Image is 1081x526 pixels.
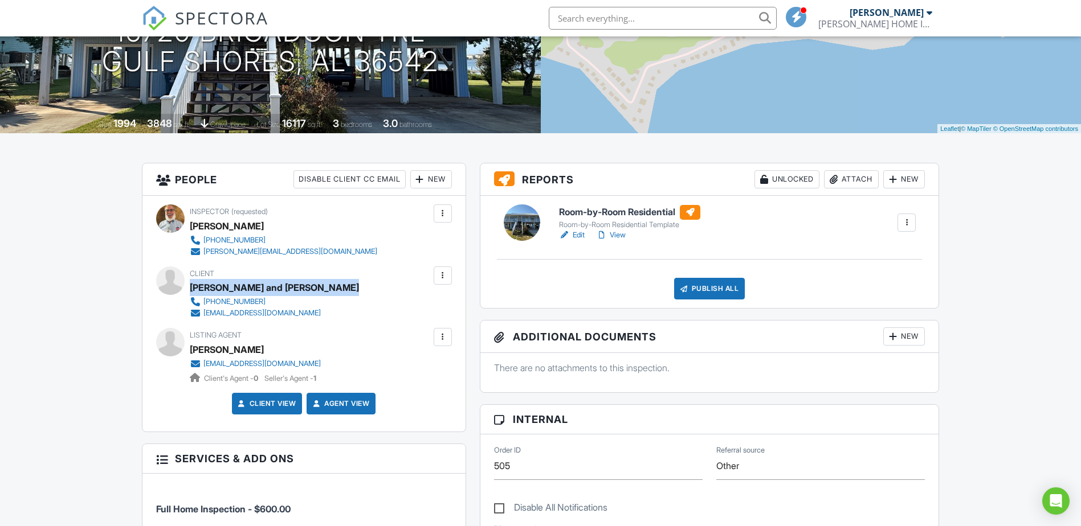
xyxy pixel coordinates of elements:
[559,220,700,229] div: Room-by-Room Residential Template
[203,359,321,368] div: [EMAIL_ADDRESS][DOMAIN_NAME]
[313,374,316,383] strong: 1
[410,170,452,188] div: New
[174,120,190,129] span: sq. ft.
[203,236,266,245] div: [PHONE_NUMBER]
[494,445,521,455] label: Order ID
[341,120,372,129] span: bedrooms
[480,320,939,353] h3: Additional Documents
[203,247,377,256] div: [PERSON_NAME][EMAIL_ADDRESS][DOMAIN_NAME]
[549,7,777,30] input: Search everything...
[674,278,745,299] div: Publish All
[203,309,321,318] div: [EMAIL_ADDRESS][DOMAIN_NAME]
[99,120,112,129] span: Built
[824,170,879,188] div: Attach
[190,296,350,307] a: [PHONE_NUMBER]
[883,170,925,188] div: New
[156,482,452,524] li: Service: Full Home Inspection
[883,327,925,346] div: New
[190,341,264,358] a: [PERSON_NAME]
[559,205,700,230] a: Room-by-Room Residential Room-by-Room Residential Template
[1042,487,1070,515] div: Open Intercom Messenger
[190,207,229,216] span: Inspector
[210,120,246,129] span: crawlspace
[850,7,924,18] div: [PERSON_NAME]
[754,170,819,188] div: Unlocked
[113,117,136,129] div: 1994
[142,163,466,196] h3: People
[203,297,266,306] div: [PHONE_NUMBER]
[254,374,258,383] strong: 0
[559,229,585,241] a: Edit
[147,117,172,129] div: 3848
[142,6,167,31] img: The Best Home Inspection Software - Spectora
[156,503,291,515] span: Full Home Inspection - $600.00
[256,120,280,129] span: Lot Size
[142,15,268,39] a: SPECTORA
[264,374,316,383] span: Seller's Agent -
[480,163,939,196] h3: Reports
[311,398,369,409] a: Agent View
[231,207,268,216] span: (requested)
[494,502,607,516] label: Disable All Notifications
[596,229,626,241] a: View
[175,6,268,30] span: SPECTORA
[818,18,932,30] div: ROLFS HOME INSPECTION LLC
[383,117,398,129] div: 3.0
[480,405,939,434] h3: Internal
[559,205,700,220] h6: Room-by-Room Residential
[993,125,1078,132] a: © OpenStreetMap contributors
[940,125,959,132] a: Leaflet
[190,331,242,339] span: Listing Agent
[494,361,925,374] p: There are no attachments to this inspection.
[716,445,765,455] label: Referral source
[190,246,377,257] a: [PERSON_NAME][EMAIL_ADDRESS][DOMAIN_NAME]
[961,125,992,132] a: © MapTiler
[236,398,296,409] a: Client View
[308,120,322,129] span: sq.ft.
[937,124,1081,134] div: |
[333,117,339,129] div: 3
[282,117,306,129] div: 16117
[190,307,350,319] a: [EMAIL_ADDRESS][DOMAIN_NAME]
[204,374,260,383] span: Client's Agent -
[190,279,359,296] div: [PERSON_NAME] and [PERSON_NAME]
[142,444,466,474] h3: Services & Add ons
[190,269,214,278] span: Client
[399,120,432,129] span: bathrooms
[102,17,439,77] h1: 16720 Brigadoon Trl Gulf Shores, AL 36542
[190,358,321,369] a: [EMAIL_ADDRESS][DOMAIN_NAME]
[190,217,264,235] div: [PERSON_NAME]
[190,235,377,246] a: [PHONE_NUMBER]
[293,170,406,188] div: Disable Client CC Email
